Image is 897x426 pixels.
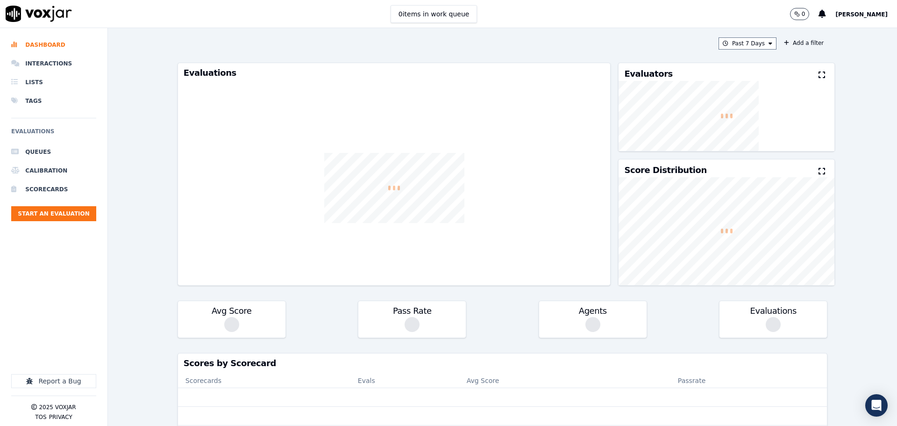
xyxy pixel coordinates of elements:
[719,37,776,50] button: Past 7 Days
[350,373,459,388] th: Evals
[184,307,280,315] h3: Avg Score
[725,307,821,315] h3: Evaluations
[11,92,96,110] a: Tags
[11,374,96,388] button: Report a Bug
[11,54,96,73] a: Interactions
[178,373,350,388] th: Scorecards
[545,307,641,315] h3: Agents
[11,180,96,199] a: Scorecards
[11,161,96,180] a: Calibration
[11,36,96,54] a: Dashboard
[49,413,72,421] button: Privacy
[624,70,672,78] h3: Evaluators
[790,8,819,20] button: 0
[184,359,821,368] h3: Scores by Scorecard
[790,8,810,20] button: 0
[459,373,619,388] th: Avg Score
[835,11,888,18] span: [PERSON_NAME]
[802,10,805,18] p: 0
[835,8,897,20] button: [PERSON_NAME]
[184,69,605,77] h3: Evaluations
[364,307,460,315] h3: Pass Rate
[11,206,96,221] button: Start an Evaluation
[391,5,477,23] button: 0items in work queue
[11,143,96,161] a: Queues
[865,394,888,417] div: Open Intercom Messenger
[39,404,76,411] p: 2025 Voxjar
[11,73,96,92] a: Lists
[780,37,827,49] button: Add a filter
[619,373,764,388] th: Passrate
[35,413,46,421] button: TOS
[6,6,72,22] img: voxjar logo
[11,126,96,143] h6: Evaluations
[624,166,706,174] h3: Score Distribution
